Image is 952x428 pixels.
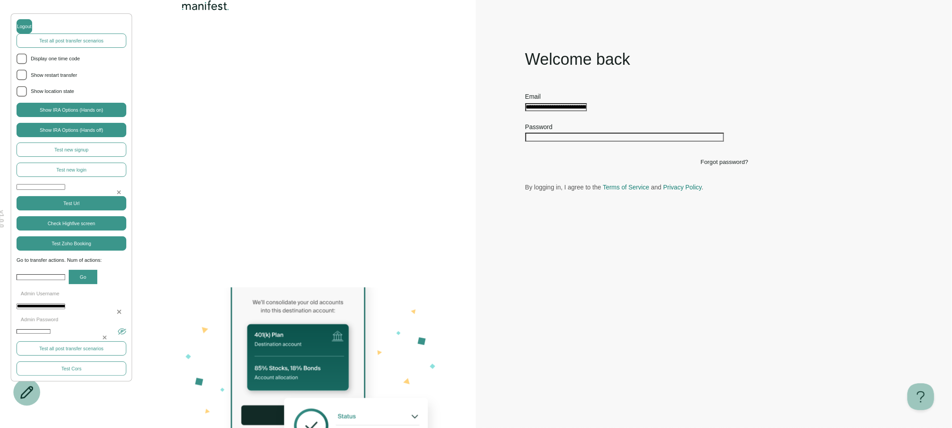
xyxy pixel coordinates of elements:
[701,159,748,165] button: Forgot password?
[525,183,748,191] p: By logging in, I agree to the and .
[525,93,541,100] label: Email
[17,123,126,137] button: Show IRA Options (Hands off)
[69,270,97,284] button: Go
[31,71,126,80] span: Show restart transfer
[17,19,32,34] button: Logout
[17,86,126,97] li: Show location state
[17,236,126,251] button: Test Zoho Booking
[31,88,126,96] span: Show location state
[17,216,126,231] button: Check Highfive screen
[17,70,126,80] li: Show restart transfer
[17,34,126,48] button: Test all post transfer scenarios
[17,316,126,324] p: Admin Password
[17,341,126,356] button: Test all post transfer scenarios
[17,196,126,210] button: Test Url
[31,55,126,63] span: Display one time code
[525,49,748,70] h1: Welcome back
[907,383,934,410] iframe: Toggle Customer Support
[17,256,126,264] span: Go to transfer actions. Num of actions:
[525,123,553,130] label: Password
[17,54,126,64] li: Display one time code
[17,103,126,117] button: Show IRA Options (Hands on)
[17,361,126,376] button: Test Cors
[17,143,126,157] button: Test new signup
[663,184,702,191] a: Privacy Policy
[17,290,126,298] p: Admin Username
[603,184,649,191] a: Terms of Service
[17,163,126,177] button: Test new login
